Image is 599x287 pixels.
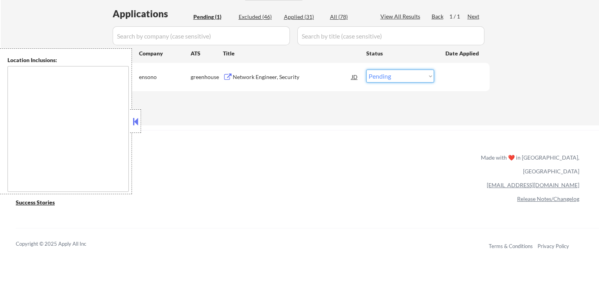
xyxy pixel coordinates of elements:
div: ensono [139,73,191,81]
div: Applications [113,9,191,18]
div: Date Applied [445,50,480,57]
div: Pending (1) [193,13,233,21]
div: Company [139,50,191,57]
div: Next [467,13,480,20]
div: Made with ❤️ in [GEOGRAPHIC_DATA], [GEOGRAPHIC_DATA] [478,151,579,178]
a: Terms & Conditions [489,243,533,249]
div: JD [351,70,359,84]
div: Excluded (46) [239,13,278,21]
div: All (78) [330,13,369,21]
a: [EMAIL_ADDRESS][DOMAIN_NAME] [487,182,579,188]
div: Title [223,50,359,57]
u: Success Stories [16,199,55,206]
div: 1 / 1 [449,13,467,20]
div: ATS [191,50,223,57]
div: greenhouse [191,73,223,81]
div: Network Engineer, Security [233,73,352,81]
a: Release Notes/Changelog [517,195,579,202]
div: Applied (31) [284,13,323,21]
a: Refer & earn free applications 👯‍♀️ [16,162,316,170]
a: Privacy Policy [538,243,569,249]
div: Location Inclusions: [7,56,129,64]
div: Copyright © 2025 Apply All Inc [16,240,106,248]
div: Back [432,13,444,20]
a: Success Stories [16,199,65,208]
input: Search by company (case sensitive) [113,26,290,45]
div: View All Results [380,13,423,20]
div: Status [366,46,434,60]
input: Search by title (case sensitive) [297,26,484,45]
